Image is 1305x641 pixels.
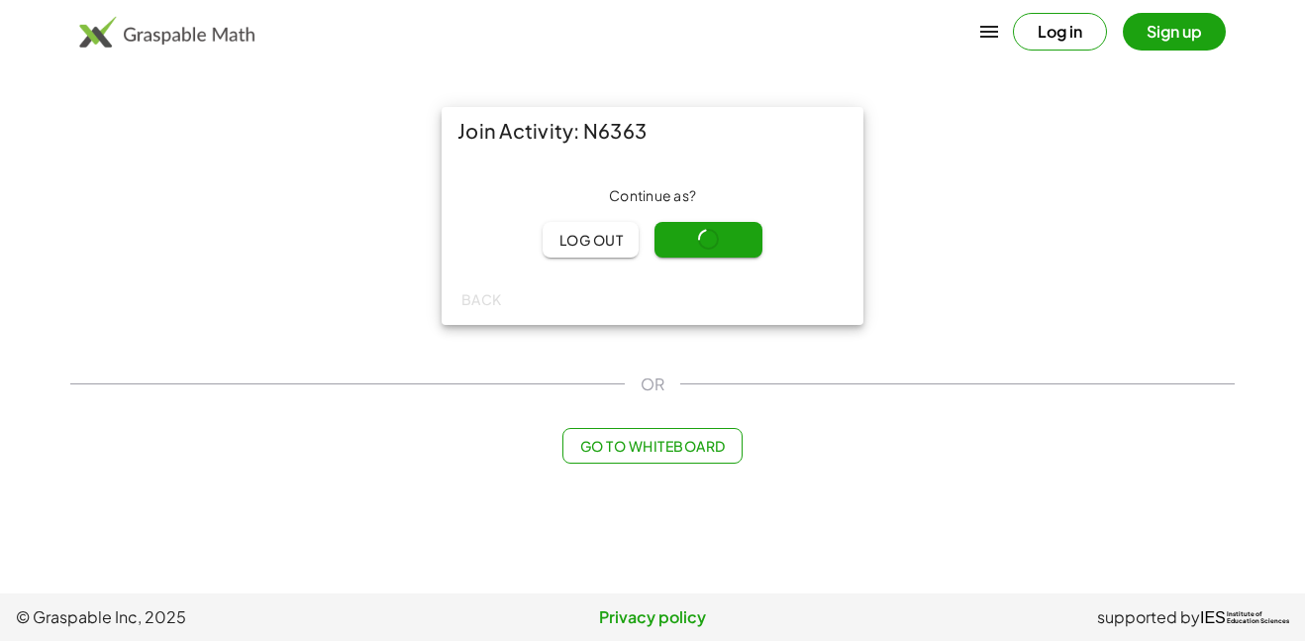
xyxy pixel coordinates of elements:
div: Join Activity: N6363 [442,107,863,155]
button: Log out [543,222,639,258]
div: Continue as ? [457,186,848,206]
span: OR [641,373,664,396]
span: © Graspable Inc, 2025 [16,605,441,629]
span: Institute of Education Sciences [1227,611,1289,625]
button: Log in [1013,13,1107,51]
button: Go to Whiteboard [562,428,742,464]
span: supported by [1097,605,1200,629]
span: Log out [558,231,623,249]
a: Privacy policy [441,605,865,629]
span: Go to Whiteboard [579,437,725,455]
span: IES [1200,608,1226,627]
a: IESInstitute ofEducation Sciences [1200,605,1289,629]
button: Sign up [1123,13,1226,51]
